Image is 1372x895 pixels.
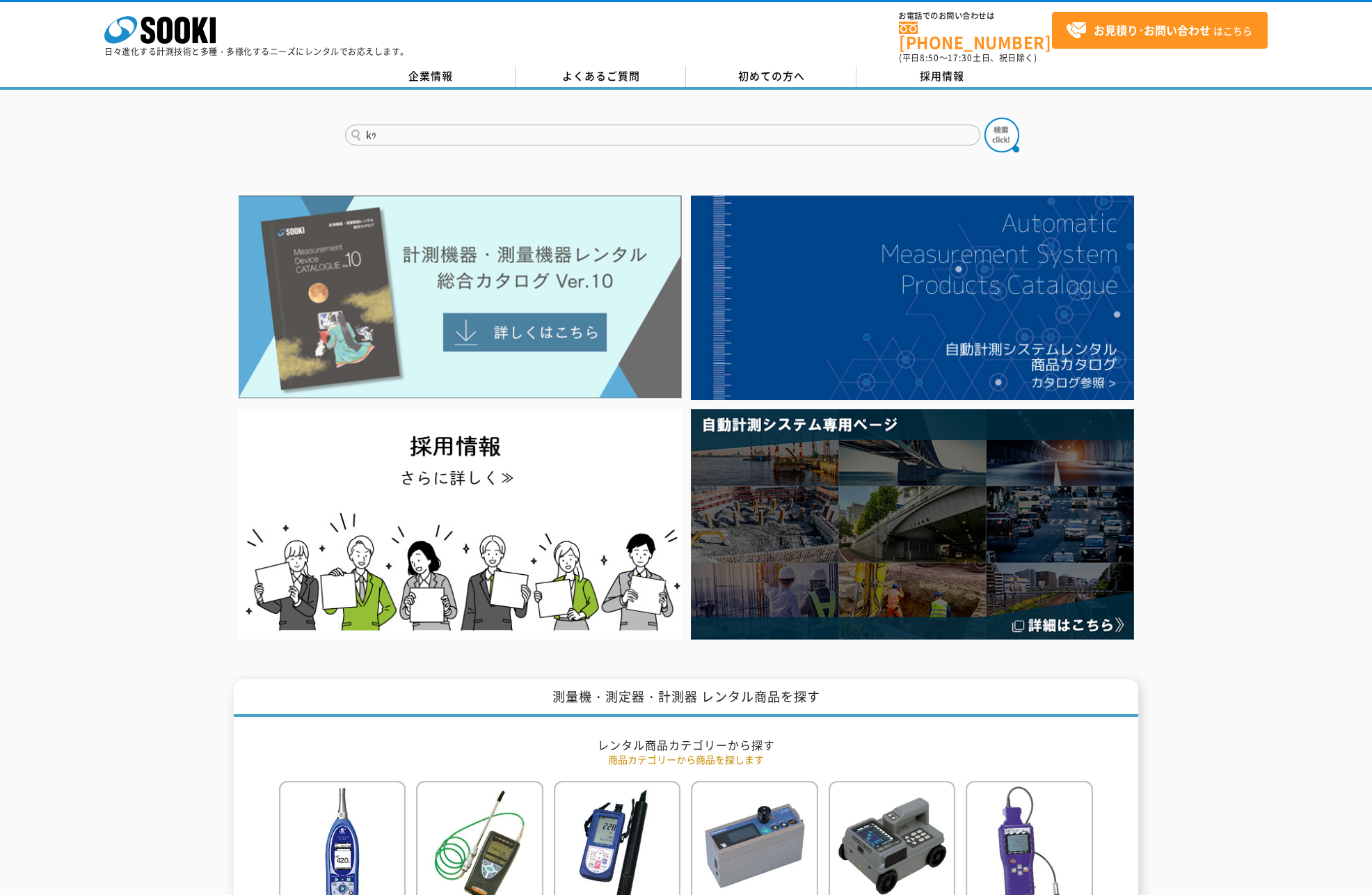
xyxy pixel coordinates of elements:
img: btn_search.png [984,118,1019,152]
p: 日々進化する計測技術と多種・多様化するニーズにレンタルでお応えします。 [104,47,409,56]
h2: レンタル商品カテゴリーから探す [279,738,1093,752]
a: 初めての方へ [686,66,856,87]
span: お電話でのお問い合わせは [899,12,1052,20]
span: 8:50 [920,52,939,64]
a: 採用情報 [856,66,1027,87]
img: Catalog Ver10 [239,196,682,399]
span: 初めての方へ [738,68,805,84]
a: よくあるご質問 [516,66,686,87]
p: 商品カテゴリーから商品を探します [279,752,1093,767]
span: (平日 ～ 土日、祝日除く) [899,52,1037,64]
img: SOOKI recruit [239,409,682,640]
img: 自動計測システムカタログ [691,196,1134,400]
strong: お見積り･お問い合わせ [1094,22,1211,38]
a: [PHONE_NUMBER] [899,22,1052,50]
a: 企業情報 [345,66,516,87]
span: はこちら [1066,20,1252,41]
input: 商品名、型式、NETIS番号を入力してください [345,125,980,145]
span: 17:30 [948,52,973,64]
a: お見積り･お問い合わせはこちら [1052,12,1268,49]
h1: 測量機・測定器・計測器 レンタル商品を探す [234,679,1138,718]
img: 自動計測システム専用ページ [691,409,1134,640]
